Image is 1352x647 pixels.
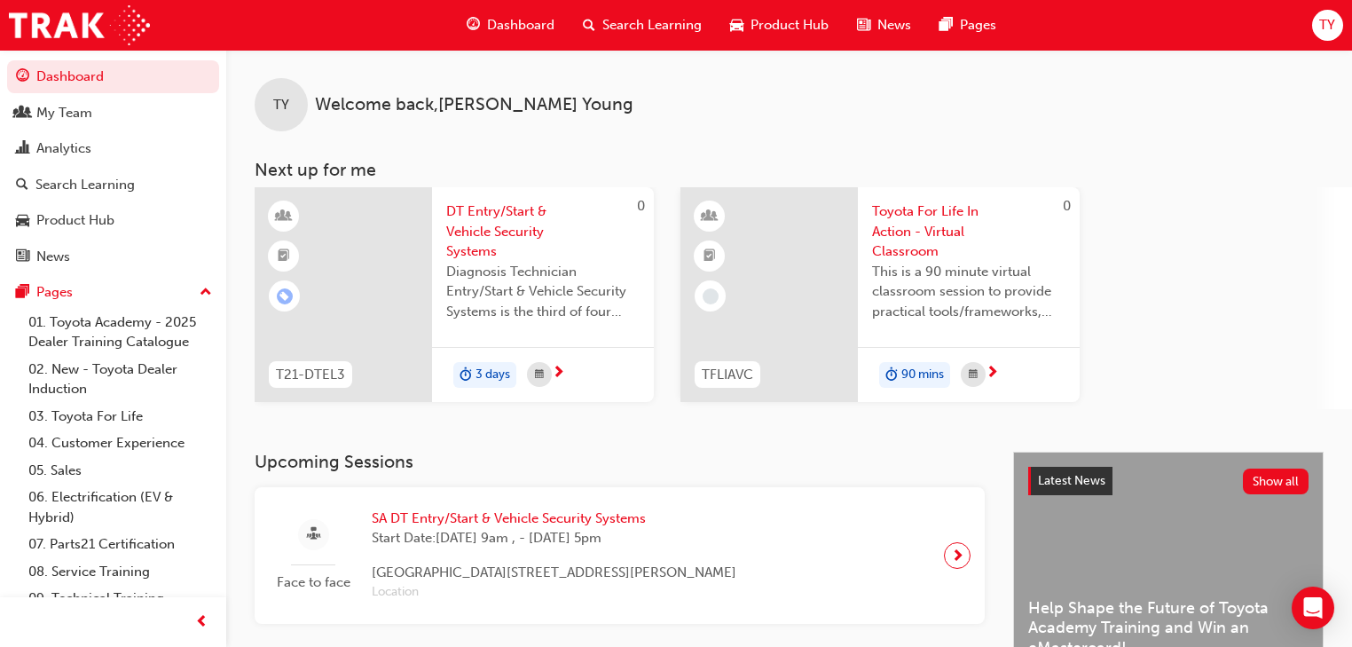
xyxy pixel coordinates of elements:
[36,138,91,159] div: Analytics
[872,201,1065,262] span: Toyota For Life In Action - Virtual Classroom
[278,245,290,268] span: booktick-icon
[16,213,29,229] span: car-icon
[885,364,898,387] span: duration-icon
[1063,198,1071,214] span: 0
[7,169,219,201] a: Search Learning
[35,175,135,195] div: Search Learning
[269,501,971,610] a: Face to faceSA DT Entry/Start & Vehicle Security SystemsStart Date:[DATE] 9am , - [DATE] 5pm[GEOG...
[16,69,29,85] span: guage-icon
[21,531,219,558] a: 07. Parts21 Certification
[7,276,219,309] button: Pages
[1292,587,1334,629] div: Open Intercom Messenger
[467,14,480,36] span: guage-icon
[7,97,219,130] a: My Team
[583,14,595,36] span: search-icon
[9,5,150,45] img: Trak
[704,245,716,268] span: booktick-icon
[21,558,219,586] a: 08. Service Training
[552,366,565,382] span: next-icon
[255,187,654,402] a: 0T21-DTEL3DT Entry/Start & Vehicle Security SystemsDiagnosis Technician Entry/Start & Vehicle Sec...
[16,106,29,122] span: people-icon
[446,201,640,262] span: DT Entry/Start & Vehicle Security Systems
[16,178,28,193] span: search-icon
[372,563,736,583] span: [GEOGRAPHIC_DATA][STREET_ADDRESS][PERSON_NAME]
[21,484,219,531] a: 06. Electrification (EV & Hybrid)
[36,103,92,123] div: My Team
[21,356,219,403] a: 02. New - Toyota Dealer Induction
[7,132,219,165] a: Analytics
[21,430,219,457] a: 04. Customer Experience
[1038,473,1105,488] span: Latest News
[16,249,29,265] span: news-icon
[277,288,293,304] span: learningRecordVerb_ENROLL-icon
[21,309,219,356] a: 01. Toyota Academy - 2025 Dealer Training Catalogue
[372,509,736,529] span: SA DT Entry/Start & Vehicle Security Systems
[877,15,911,36] span: News
[986,366,999,382] span: next-icon
[1243,469,1309,494] button: Show all
[925,7,1010,43] a: pages-iconPages
[1312,10,1343,41] button: TY
[637,198,645,214] span: 0
[36,282,73,303] div: Pages
[857,14,870,36] span: news-icon
[1028,467,1309,495] a: Latest NewsShow all
[1319,15,1335,36] span: TY
[487,15,554,36] span: Dashboard
[16,141,29,157] span: chart-icon
[16,285,29,301] span: pages-icon
[226,160,1352,180] h3: Next up for me
[21,457,219,485] a: 05. Sales
[751,15,829,36] span: Product Hub
[36,247,70,267] div: News
[315,95,633,115] span: Welcome back , [PERSON_NAME] Young
[276,365,345,385] span: T21-DTEL3
[21,585,219,612] a: 09. Technical Training
[960,15,996,36] span: Pages
[452,7,569,43] a: guage-iconDashboard
[704,205,716,228] span: learningResourceType_INSTRUCTOR_LED-icon
[195,611,208,634] span: prev-icon
[939,14,953,36] span: pages-icon
[535,364,544,386] span: calendar-icon
[273,95,289,115] span: TY
[602,15,702,36] span: Search Learning
[476,365,510,385] span: 3 days
[703,288,719,304] span: learningRecordVerb_NONE-icon
[307,524,320,546] span: sessionType_FACE_TO_FACE-icon
[7,57,219,276] button: DashboardMy TeamAnalyticsSearch LearningProduct HubNews
[269,572,358,593] span: Face to face
[730,14,743,36] span: car-icon
[702,365,753,385] span: TFLIAVC
[7,60,219,93] a: Dashboard
[372,582,736,603] span: Location
[716,7,843,43] a: car-iconProduct Hub
[7,204,219,237] a: Product Hub
[372,528,736,548] span: Start Date: [DATE] 9am , - [DATE] 5pm
[843,7,925,43] a: news-iconNews
[680,187,1080,402] a: 0TFLIAVCToyota For Life In Action - Virtual ClassroomThis is a 90 minute virtual classroom sessio...
[255,452,985,472] h3: Upcoming Sessions
[951,543,964,568] span: next-icon
[872,262,1065,322] span: This is a 90 minute virtual classroom session to provide practical tools/frameworks, behaviours a...
[278,205,290,228] span: learningResourceType_INSTRUCTOR_LED-icon
[969,364,978,386] span: calendar-icon
[36,210,114,231] div: Product Hub
[901,365,944,385] span: 90 mins
[7,241,219,273] a: News
[200,281,212,304] span: up-icon
[569,7,716,43] a: search-iconSearch Learning
[460,364,472,387] span: duration-icon
[446,262,640,322] span: Diagnosis Technician Entry/Start & Vehicle Security Systems is the third of four Electrical modul...
[21,403,219,430] a: 03. Toyota For Life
